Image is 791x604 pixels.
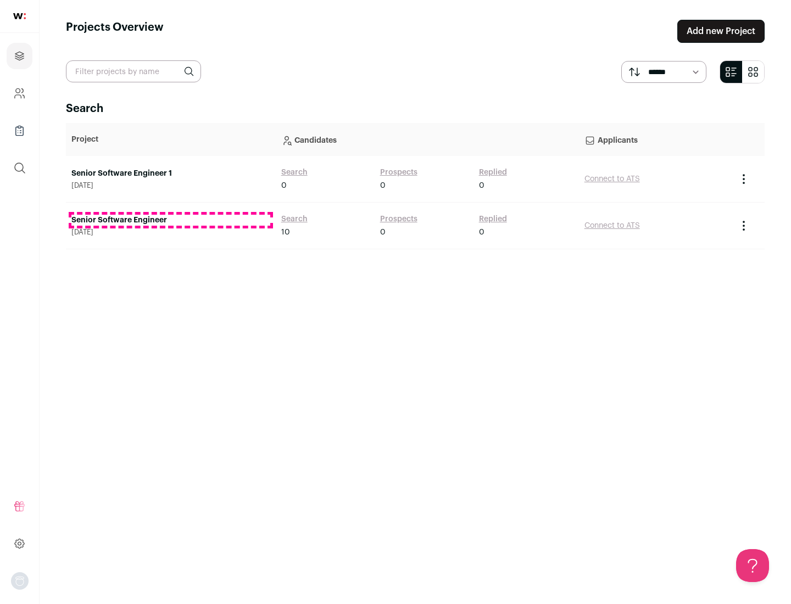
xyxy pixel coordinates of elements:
[7,80,32,107] a: Company and ATS Settings
[479,180,484,191] span: 0
[66,20,164,43] h1: Projects Overview
[584,128,726,150] p: Applicants
[71,215,270,226] a: Senior Software Engineer
[11,572,29,590] img: nopic.png
[479,227,484,238] span: 0
[13,13,26,19] img: wellfound-shorthand-0d5821cbd27db2630d0214b213865d53afaa358527fdda9d0ea32b1df1b89c2c.svg
[380,214,417,225] a: Prospects
[7,118,32,144] a: Company Lists
[7,43,32,69] a: Projects
[479,214,507,225] a: Replied
[736,549,769,582] iframe: Help Scout Beacon - Open
[71,228,270,237] span: [DATE]
[11,572,29,590] button: Open dropdown
[71,134,270,145] p: Project
[66,101,765,116] h2: Search
[281,167,308,178] a: Search
[380,180,386,191] span: 0
[479,167,507,178] a: Replied
[281,214,308,225] a: Search
[677,20,765,43] a: Add new Project
[71,168,270,179] a: Senior Software Engineer 1
[737,172,750,186] button: Project Actions
[66,60,201,82] input: Filter projects by name
[737,219,750,232] button: Project Actions
[281,128,573,150] p: Candidates
[584,222,640,230] a: Connect to ATS
[380,167,417,178] a: Prospects
[71,181,270,190] span: [DATE]
[281,227,290,238] span: 10
[380,227,386,238] span: 0
[281,180,287,191] span: 0
[584,175,640,183] a: Connect to ATS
